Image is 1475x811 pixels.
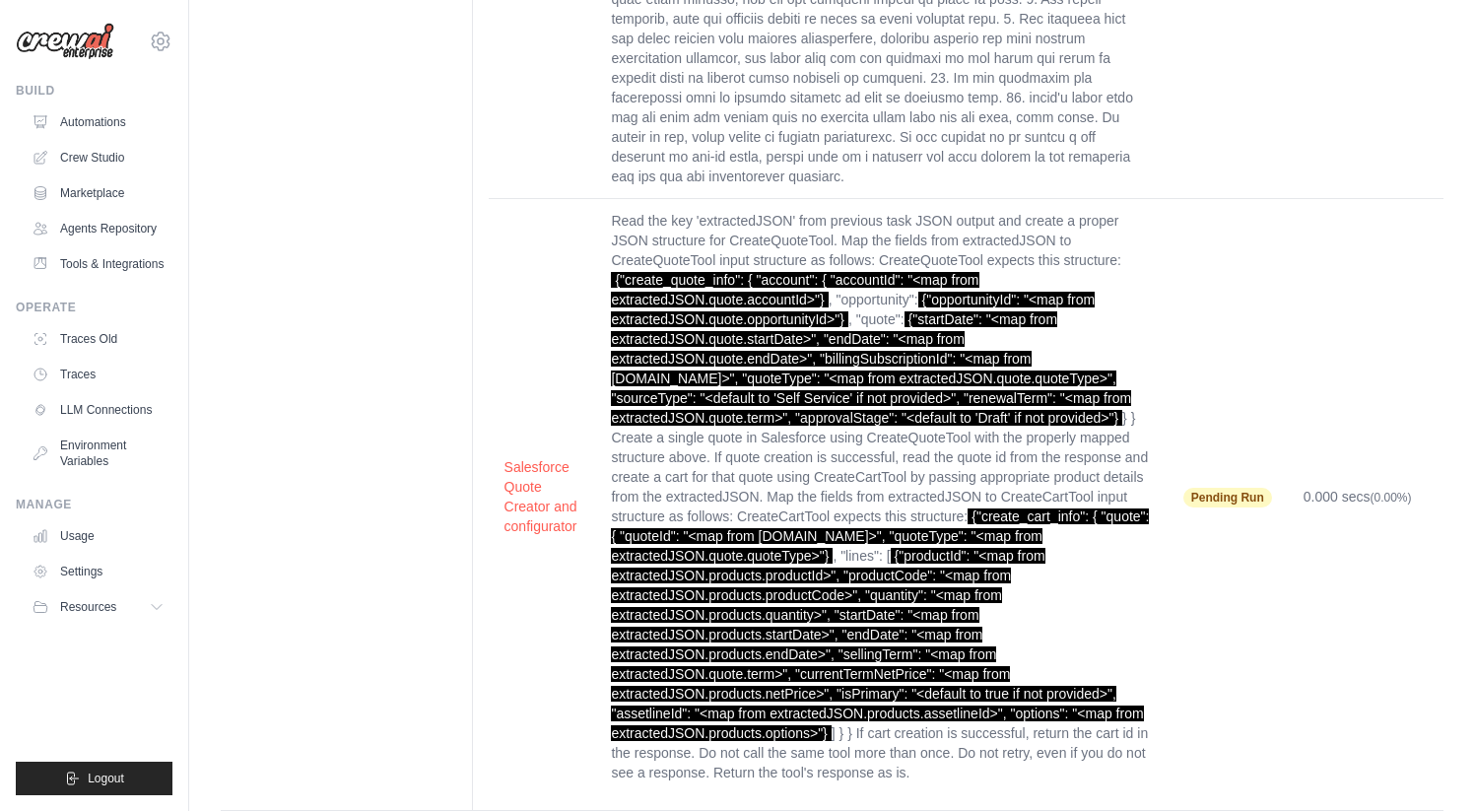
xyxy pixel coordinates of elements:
[24,142,172,173] a: Crew Studio
[24,248,172,280] a: Tools & Integrations
[24,359,172,390] a: Traces
[24,591,172,623] button: Resources
[24,177,172,209] a: Marketplace
[1371,491,1412,505] span: (0.00%)
[16,300,172,315] div: Operate
[24,556,172,587] a: Settings
[1183,488,1272,507] span: Pending Run
[24,106,172,138] a: Automations
[611,272,978,307] span: {"create_quote_info": { "account": { "accountId": "<map from extractedJSON.quote.accountId>"}
[595,199,1167,795] td: Read the key 'extractedJSON' from previous task JSON output and create a proper JSON structure fo...
[60,599,116,615] span: Resources
[1288,199,1443,795] td: 0.000 secs
[24,430,172,477] a: Environment Variables
[16,497,172,512] div: Manage
[24,520,172,552] a: Usage
[611,508,1149,564] span: {"create_cart_info": { "quote": { "quoteId": "<map from [DOMAIN_NAME]>", "quoteType": "<map from ...
[16,83,172,99] div: Build
[24,323,172,355] a: Traces Old
[1376,716,1475,811] iframe: Chat Widget
[88,771,124,786] span: Logout
[504,457,580,536] button: Salesforce Quote Creator and configurator
[24,394,172,426] a: LLM Connections
[16,23,114,60] img: Logo
[16,762,172,795] button: Logout
[24,213,172,244] a: Agents Repository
